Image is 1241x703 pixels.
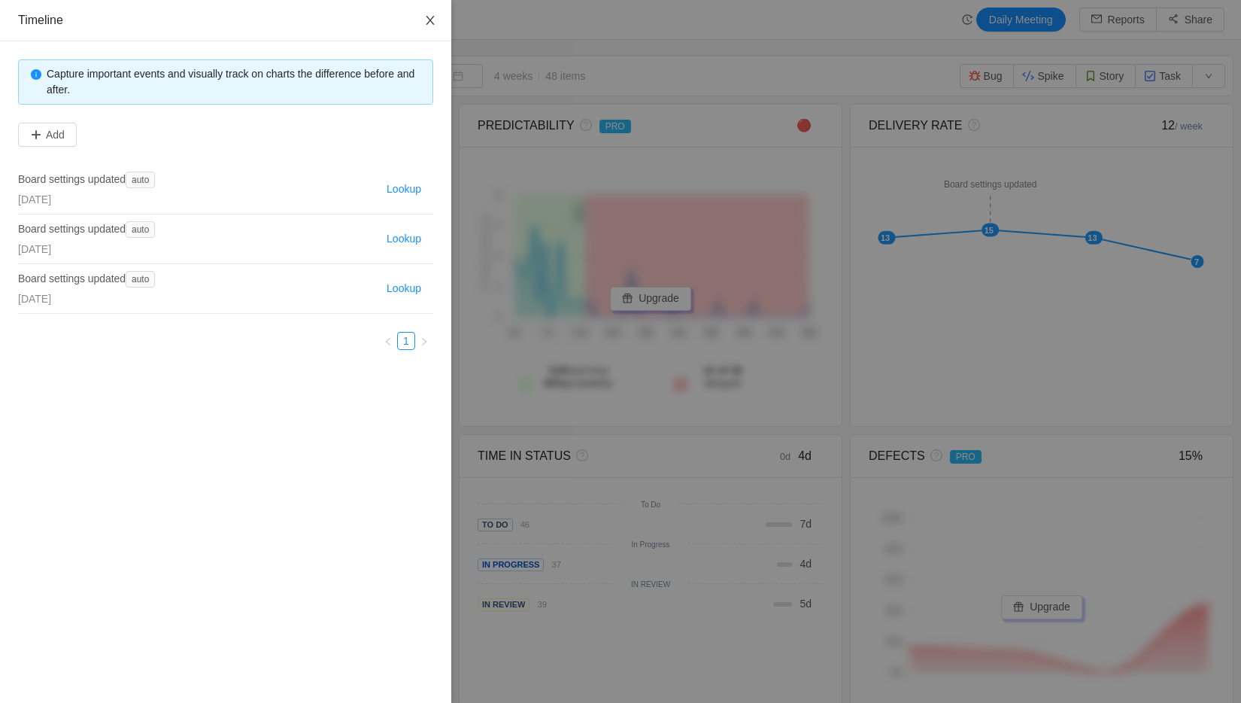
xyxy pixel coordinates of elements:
[18,241,344,257] div: [DATE]
[31,69,41,80] i: icon: info-circle
[18,223,126,235] span: Board settings updated
[420,337,429,346] i: icon: right
[398,333,414,349] a: 1
[384,337,393,346] i: icon: left
[126,271,155,288] span: auto
[381,230,427,248] button: Lookup
[18,12,433,29] div: Timeline
[415,332,433,350] li: Next Page
[126,221,155,238] span: auto
[18,123,77,147] button: Add
[424,14,436,26] i: icon: close
[18,272,126,285] span: Board settings updated
[18,191,344,208] div: [DATE]
[397,332,415,350] li: 1
[47,68,414,96] span: Capture important events and visually track on charts the difference before and after.
[381,280,427,298] button: Lookup
[126,172,155,188] span: auto
[18,173,126,185] span: Board settings updated
[381,181,427,199] button: Lookup
[379,332,397,350] li: Previous Page
[18,291,344,307] div: [DATE]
